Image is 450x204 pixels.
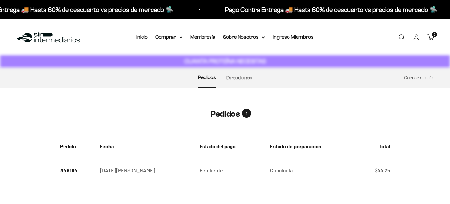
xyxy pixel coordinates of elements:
[194,158,265,182] td: Pendiente
[210,109,240,119] h1: Pedidos
[225,5,437,15] p: Pago Contra Entrega 🚚 Hasta 60% de descuento vs precios de mercado 🛸
[60,134,95,158] th: Pedido
[265,134,359,158] th: Estado de preparación
[60,158,95,182] td: #49184
[95,158,194,182] td: [DATE][PERSON_NAME]
[95,134,194,158] th: Fecha
[359,134,390,158] th: Total
[136,34,148,40] a: Inicio
[184,58,266,65] strong: CUANTA PROTEÍNA NECESITAS
[242,109,251,118] span: 1
[190,34,215,40] a: Membresía
[265,158,359,182] td: Concluida
[194,134,265,158] th: Estado del pago
[223,33,265,41] summary: Sobre Nosotros
[359,158,390,182] td: $44,25
[273,34,314,40] a: Ingreso Miembros
[155,33,182,41] summary: Comprar
[434,33,435,36] span: 2
[198,75,216,80] a: Pedidos
[404,75,435,80] a: Cerrar sesión
[226,75,252,80] a: Direcciones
